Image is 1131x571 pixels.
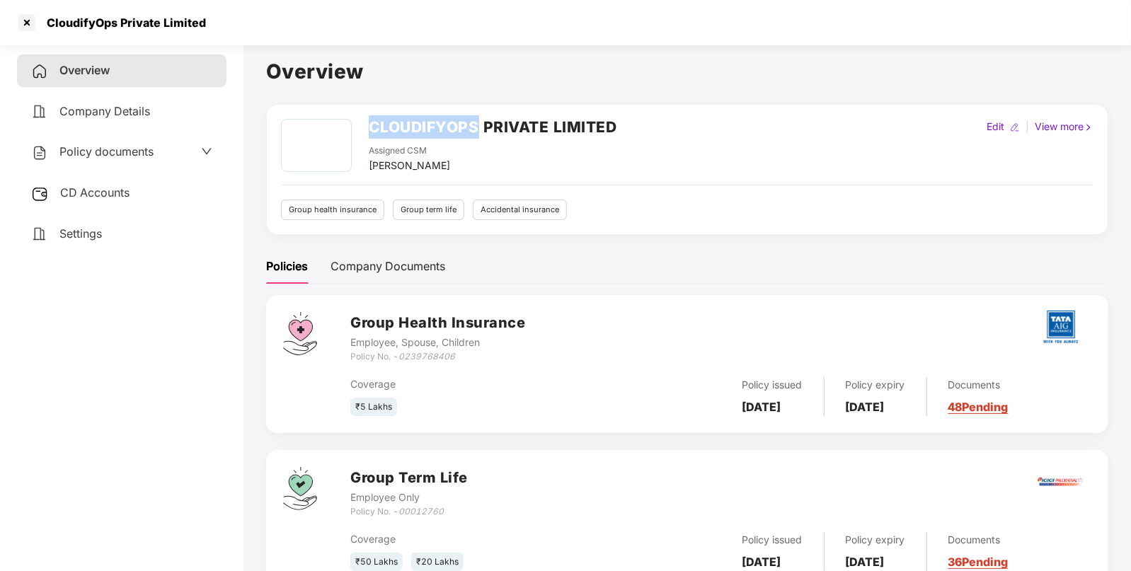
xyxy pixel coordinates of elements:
[31,144,48,161] img: svg+xml;base64,PHN2ZyB4bWxucz0iaHR0cDovL3d3dy53My5vcmcvMjAwMC9zdmciIHdpZHRoPSIyNCIgaGVpZ2h0PSIyNC...
[350,312,525,334] h3: Group Health Insurance
[59,63,110,77] span: Overview
[742,532,803,548] div: Policy issued
[281,200,384,220] div: Group health insurance
[283,312,317,355] img: svg+xml;base64,PHN2ZyB4bWxucz0iaHR0cDovL3d3dy53My5vcmcvMjAwMC9zdmciIHdpZHRoPSI0Ny43MTQiIGhlaWdodD...
[1023,119,1032,134] div: |
[331,258,445,275] div: Company Documents
[948,400,1009,414] a: 48 Pending
[350,350,525,364] div: Policy No. -
[31,226,48,243] img: svg+xml;base64,PHN2ZyB4bWxucz0iaHR0cDovL3d3dy53My5vcmcvMjAwMC9zdmciIHdpZHRoPSIyNCIgaGVpZ2h0PSIyNC...
[369,115,617,139] h2: CLOUDIFYOPS PRIVATE LIMITED
[742,377,803,393] div: Policy issued
[398,506,444,517] i: 00012760
[31,103,48,120] img: svg+xml;base64,PHN2ZyB4bWxucz0iaHR0cDovL3d3dy53My5vcmcvMjAwMC9zdmciIHdpZHRoPSIyNCIgaGVpZ2h0PSIyNC...
[369,158,450,173] div: [PERSON_NAME]
[350,505,468,519] div: Policy No. -
[742,400,781,414] b: [DATE]
[59,144,154,158] span: Policy documents
[266,56,1108,87] h1: Overview
[60,185,130,200] span: CD Accounts
[742,555,781,569] b: [DATE]
[398,351,455,362] i: 0239768406
[350,467,468,489] h3: Group Term Life
[369,144,450,158] div: Assigned CSM
[38,16,206,30] div: CloudifyOps Private Limited
[1036,457,1086,507] img: iciciprud.png
[393,200,464,220] div: Group term life
[1084,122,1093,132] img: rightIcon
[473,200,567,220] div: Accidental insurance
[846,400,885,414] b: [DATE]
[984,119,1007,134] div: Edit
[350,398,397,417] div: ₹5 Lakhs
[1010,122,1020,132] img: editIcon
[31,185,49,202] img: svg+xml;base64,PHN2ZyB3aWR0aD0iMjUiIGhlaWdodD0iMjQiIHZpZXdCb3g9IjAgMCAyNSAyNCIgZmlsbD0ibm9uZSIgeG...
[1032,119,1096,134] div: View more
[846,555,885,569] b: [DATE]
[846,377,905,393] div: Policy expiry
[350,335,525,350] div: Employee, Spouse, Children
[350,490,468,505] div: Employee Only
[31,63,48,80] img: svg+xml;base64,PHN2ZyB4bWxucz0iaHR0cDovL3d3dy53My5vcmcvMjAwMC9zdmciIHdpZHRoPSIyNCIgaGVpZ2h0PSIyNC...
[948,532,1009,548] div: Documents
[283,467,317,510] img: svg+xml;base64,PHN2ZyB4bWxucz0iaHR0cDovL3d3dy53My5vcmcvMjAwMC9zdmciIHdpZHRoPSI0Ny43MTQiIGhlaWdodD...
[948,377,1009,393] div: Documents
[350,531,597,547] div: Coverage
[948,555,1009,569] a: 36 Pending
[846,532,905,548] div: Policy expiry
[350,376,597,392] div: Coverage
[59,226,102,241] span: Settings
[201,146,212,157] span: down
[1036,302,1086,352] img: tatag.png
[266,258,308,275] div: Policies
[59,104,150,118] span: Company Details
